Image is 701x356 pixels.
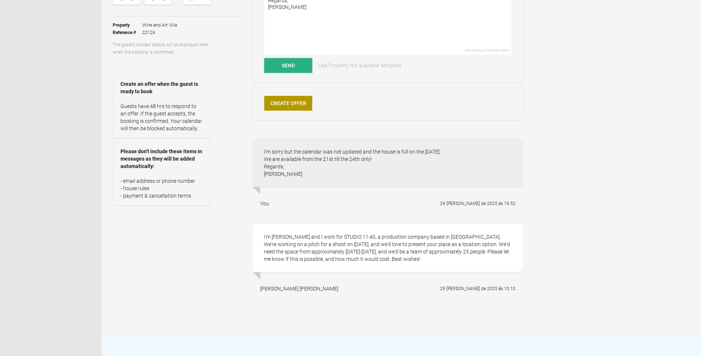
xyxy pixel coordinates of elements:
[260,285,338,292] div: [PERSON_NAME] [PERSON_NAME]
[120,103,203,132] p: Guests have 48 hrs to respond to an offer. If the guest accepts, the booking is confirmed. Your c...
[253,224,523,272] div: I'm [PERSON_NAME] and I work for STUDIO 11:40, a production company based in [GEOGRAPHIC_DATA]. W...
[120,148,203,170] strong: Please don’t include these items in messages as they will be added automatically:
[440,286,515,291] flynt-date-display: 29 [PERSON_NAME] de 2025 às 10:10
[264,58,312,73] button: Send
[120,80,203,95] strong: Create an offer when the guest is ready to book
[313,58,406,73] a: Use 'Property not available' template
[142,21,177,29] span: Wine and Art Villa
[264,96,312,111] a: Create Offer
[142,29,177,36] span: 22124
[260,200,269,207] div: You
[440,201,515,206] flynt-date-display: 29 [PERSON_NAME] de 2025 às 16:52
[113,41,211,56] p: The guest’s contact details will be displayed here when the booking is confirmed.
[113,29,142,36] strong: Reference #
[113,21,142,29] strong: Property
[253,139,523,187] div: I'm sorry but the calendar was not updated and the house is full on the [DATE]. We are available ...
[120,177,203,199] p: - email address or phone number - house rules - payment & cancellation terms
